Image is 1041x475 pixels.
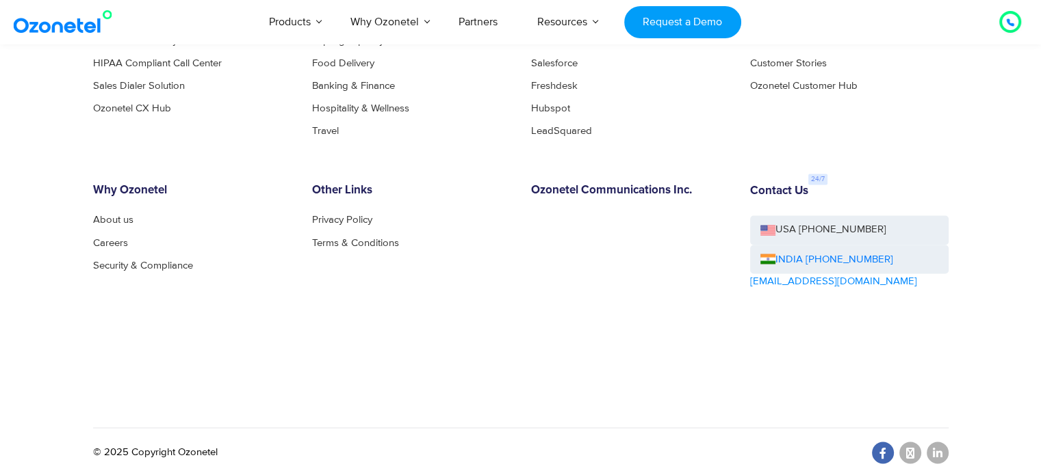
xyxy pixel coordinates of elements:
a: Travel [312,126,339,136]
h6: Ozonetel Communications Inc. [531,184,730,198]
p: © 2025 Copyright Ozonetel [93,444,218,460]
a: INDIA [PHONE_NUMBER] [760,252,893,267]
a: Hubspot [531,103,570,113]
a: Food Delivery [312,58,374,68]
a: Ozonetel Customer Hub [750,81,858,91]
a: USA [PHONE_NUMBER] [750,215,949,245]
a: Business Phone System [93,36,198,46]
a: Privacy Policy [312,215,372,225]
a: LeadSquared [531,126,592,136]
img: ind-flag.png [760,254,775,264]
a: HIPAA Compliant Call Center [93,58,222,68]
a: Security & Compliance [93,260,193,270]
h6: Contact Us [750,185,808,198]
a: Freshdesk [531,81,578,91]
a: Sales Dialer Solution [93,81,185,91]
a: Request a Demo [624,6,741,38]
a: Ozonetel CX Hub [93,103,171,113]
a: Salesforce [531,58,578,68]
a: Careers [93,237,128,247]
a: Terms & Conditions [312,237,399,247]
a: Hospitality & Wellness [312,103,409,113]
a: About us [93,215,133,225]
a: Banking & Finance [312,81,395,91]
h6: Other Links [312,184,511,198]
a: Customer Stories [750,58,827,68]
a: [EMAIL_ADDRESS][DOMAIN_NAME] [750,273,917,289]
a: Ebooks [750,36,785,46]
h6: Why Ozonetel [93,184,292,198]
img: us-flag.png [760,225,775,235]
